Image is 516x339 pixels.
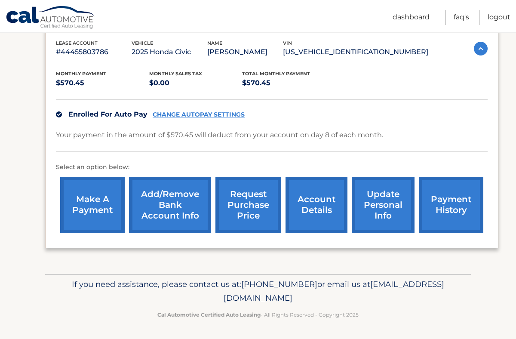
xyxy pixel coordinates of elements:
[68,110,147,118] span: Enrolled For Auto Pay
[149,71,202,77] span: Monthly sales Tax
[488,10,510,25] a: Logout
[454,10,469,25] a: FAQ's
[242,71,310,77] span: Total Monthly Payment
[56,162,488,173] p: Select an option below:
[215,177,281,233] a: request purchase price
[419,177,483,233] a: payment history
[60,177,125,233] a: make a payment
[286,177,347,233] a: account details
[157,311,261,318] strong: Cal Automotive Certified Auto Leasing
[6,6,96,31] a: Cal Automotive
[56,40,98,46] span: lease account
[474,42,488,55] img: accordion-active.svg
[56,129,383,141] p: Your payment in the amount of $570.45 will deduct from your account on day 8 of each month.
[283,46,428,58] p: [US_VEHICLE_IDENTIFICATION_NUMBER]
[56,46,132,58] p: #44455803786
[207,40,222,46] span: name
[352,177,415,233] a: update personal info
[56,71,106,77] span: Monthly Payment
[242,77,335,89] p: $570.45
[149,77,243,89] p: $0.00
[393,10,430,25] a: Dashboard
[241,279,317,289] span: [PHONE_NUMBER]
[129,177,211,233] a: Add/Remove bank account info
[51,277,465,305] p: If you need assistance, please contact us at: or email us at
[207,46,283,58] p: [PERSON_NAME]
[283,40,292,46] span: vin
[153,111,245,118] a: CHANGE AUTOPAY SETTINGS
[132,46,207,58] p: 2025 Honda Civic
[51,310,465,319] p: - All Rights Reserved - Copyright 2025
[56,111,62,117] img: check.svg
[56,77,149,89] p: $570.45
[132,40,153,46] span: vehicle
